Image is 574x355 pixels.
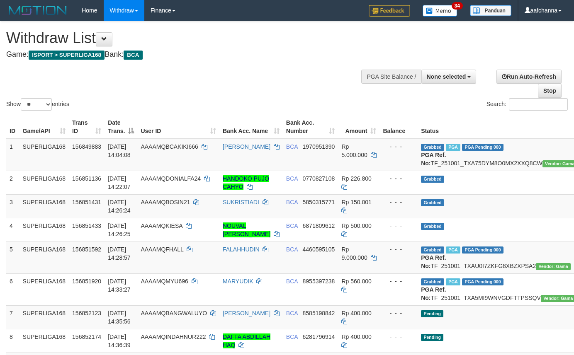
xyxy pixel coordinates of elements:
img: panduan.png [470,5,511,16]
span: Marked by aafsoycanthlai [446,246,460,254]
img: MOTION_logo.png [6,4,69,17]
th: Amount: activate to sort column ascending [338,115,379,139]
label: Search: [486,98,568,111]
td: 5 [6,241,19,273]
span: 156852123 [72,310,101,316]
span: AAAAMQMYU696 [141,278,188,285]
span: Pending [421,310,443,317]
th: Balance [379,115,418,139]
img: Feedback.jpg [369,5,410,17]
td: SUPERLIGA168 [19,329,69,353]
span: Copy 5850315771 to clipboard [303,199,335,205]
th: Bank Acc. Name: activate to sort column ascending [219,115,283,139]
span: Rp 400.000 [341,310,371,316]
span: Marked by aafsoycanthlai [446,144,460,151]
span: AAAAMQKIESA [141,222,182,229]
span: None selected [427,73,466,80]
span: BCA [286,310,298,316]
span: BCA [286,199,298,205]
span: Vendor URL: https://trx31.1velocity.biz [536,263,571,270]
a: HANDOKO PUJO CAHYO [223,175,269,190]
label: Show entries [6,98,69,111]
span: AAAAMQBANGWALUYO [141,310,207,316]
span: [DATE] 14:33:27 [108,278,131,293]
td: SUPERLIGA168 [19,305,69,329]
span: Copy 1970951390 to clipboard [303,143,335,150]
h4: Game: Bank: [6,51,375,59]
span: AAAAMQBOSIN21 [141,199,190,205]
span: Rp 226.800 [341,175,371,182]
th: Date Trans.: activate to sort column descending [105,115,137,139]
td: SUPERLIGA168 [19,194,69,218]
span: Grabbed [421,223,444,230]
a: FALAHHUDIN [223,246,260,253]
span: Copy 0770827108 to clipboard [303,175,335,182]
span: BCA [286,333,298,340]
span: Grabbed [421,144,444,151]
a: Stop [538,84,562,98]
th: ID [6,115,19,139]
span: [DATE] 14:26:24 [108,199,131,214]
span: 34 [452,2,463,10]
a: NOUVAL [PERSON_NAME] [223,222,270,237]
span: 156852174 [72,333,101,340]
div: - - - [383,142,414,151]
span: Rp 560.000 [341,278,371,285]
div: - - - [383,277,414,285]
span: [DATE] 14:04:08 [108,143,131,158]
span: 156851433 [72,222,101,229]
span: Copy 6281796914 to clipboard [303,333,335,340]
span: Rp 150.001 [341,199,371,205]
td: 2 [6,171,19,194]
span: Pending [421,334,443,341]
span: Copy 4460595105 to clipboard [303,246,335,253]
span: 156851431 [72,199,101,205]
div: - - - [383,198,414,206]
th: Trans ID: activate to sort column ascending [69,115,105,139]
th: Game/API: activate to sort column ascending [19,115,69,139]
span: Grabbed [421,278,444,285]
td: 7 [6,305,19,329]
span: [DATE] 14:22:07 [108,175,131,190]
span: Rp 400.000 [341,333,371,340]
div: - - - [383,333,414,341]
span: BCA [286,175,298,182]
span: [DATE] 14:28:57 [108,246,131,261]
span: BCA [286,222,298,229]
span: BCA [286,278,298,285]
b: PGA Ref. No: [421,152,446,167]
span: BCA [286,246,298,253]
span: AAAAMQBCAKIKI666 [141,143,198,150]
span: PGA Pending [462,278,503,285]
span: Copy 8955397238 to clipboard [303,278,335,285]
span: Rp 500.000 [341,222,371,229]
button: None selected [421,70,477,84]
a: MARYUDIK [223,278,253,285]
td: SUPERLIGA168 [19,273,69,305]
td: 1 [6,139,19,171]
span: [DATE] 14:36:39 [108,333,131,348]
span: 156849883 [72,143,101,150]
span: Rp 9.000.000 [341,246,367,261]
span: [DATE] 14:26:25 [108,222,131,237]
span: Copy 8585198842 to clipboard [303,310,335,316]
span: [DATE] 14:35:56 [108,310,131,325]
td: 3 [6,194,19,218]
div: - - - [383,222,414,230]
td: SUPERLIGA168 [19,241,69,273]
th: Bank Acc. Number: activate to sort column ascending [283,115,338,139]
td: 8 [6,329,19,353]
span: Grabbed [421,176,444,183]
a: DAFFA ABDILLAH HAQ [223,333,270,348]
span: 156851592 [72,246,101,253]
th: User ID: activate to sort column ascending [137,115,219,139]
span: ISPORT > SUPERLIGA168 [29,51,105,60]
a: SUKRISTIADI [223,199,259,205]
b: PGA Ref. No: [421,286,446,301]
input: Search: [509,98,568,111]
select: Showentries [21,98,52,111]
span: AAAAMQINDAHNUR222 [141,333,206,340]
span: Grabbed [421,246,444,254]
span: BCA [286,143,298,150]
span: Grabbed [421,199,444,206]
